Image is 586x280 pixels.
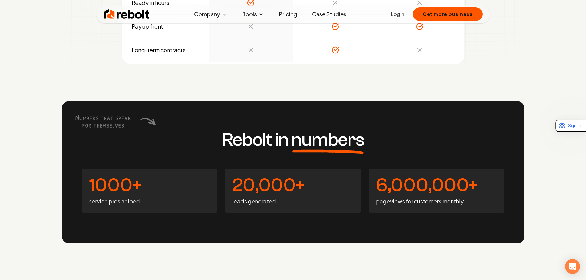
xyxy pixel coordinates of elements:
[222,131,364,149] h3: Rebolt in
[307,8,351,20] a: Case Studies
[413,7,483,21] button: Get more business
[89,197,210,206] p: service pros helped
[124,15,209,38] td: Pay up front
[391,10,404,18] a: Login
[124,38,209,62] td: Long-term contracts
[89,176,210,195] h4: 1000+
[376,176,497,195] h4: 6,000,000+
[291,131,364,149] span: numbers
[189,8,233,20] button: Company
[232,197,354,206] p: leads generated
[237,8,269,20] button: Tools
[232,176,354,195] h4: 20,000+
[376,197,497,206] p: pageviews for customers monthly
[565,259,580,274] div: Open Intercom Messenger
[274,8,302,20] a: Pricing
[104,8,150,20] img: Rebolt Logo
